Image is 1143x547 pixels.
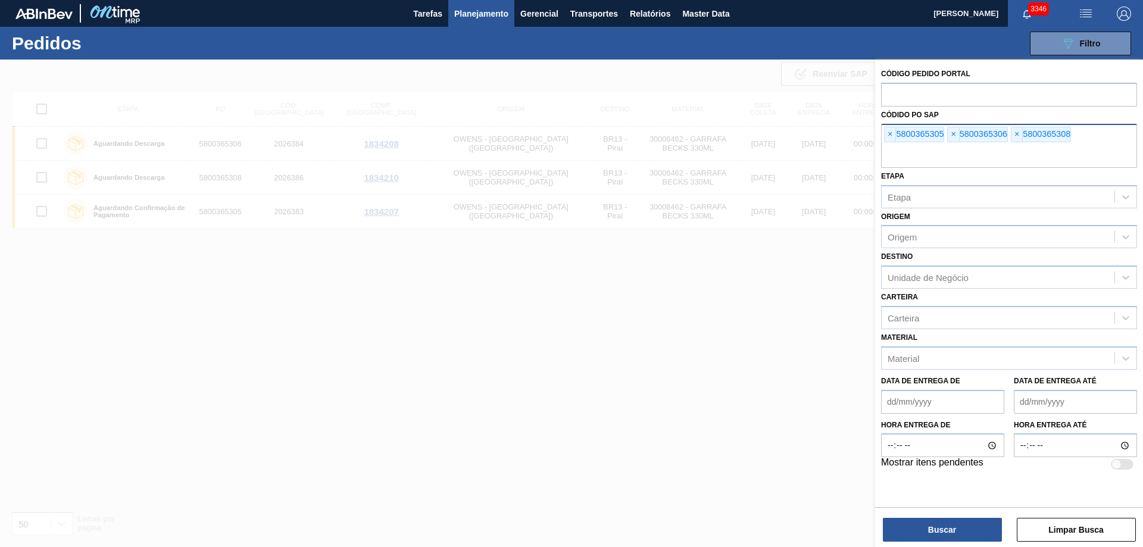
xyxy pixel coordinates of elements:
div: Etapa [888,192,911,202]
button: Filtro [1030,32,1131,55]
div: 5800365305 [884,127,944,142]
label: Carteira [881,293,918,301]
div: Material [888,353,919,363]
label: Hora entrega até [1014,417,1137,434]
span: Relatórios [630,7,670,21]
label: Hora entrega de [881,417,1004,434]
div: 5800365306 [947,127,1007,142]
input: dd/mm/yyyy [1014,390,1137,414]
img: TNhmsLtSVTkK8tSr43FrP2fwEKptu5GPRR3wAAAABJRU5ErkJggg== [15,8,73,19]
span: × [885,127,896,142]
div: Unidade de Negócio [888,273,969,283]
span: 3346 [1028,2,1049,15]
div: 5800365308 [1011,127,1071,142]
span: Tarefas [413,7,442,21]
div: Carteira [888,312,919,323]
span: Gerencial [520,7,558,21]
label: Destino [881,252,913,261]
label: Data de Entrega até [1014,377,1097,385]
input: dd/mm/yyyy [881,390,1004,414]
h1: Pedidos [12,36,190,50]
label: Mostrar itens pendentes [881,457,983,471]
button: Notificações [1008,5,1046,22]
label: Etapa [881,172,904,180]
label: Código Pedido Portal [881,70,970,78]
span: Transportes [570,7,618,21]
span: × [1011,127,1023,142]
img: userActions [1079,7,1093,21]
label: Material [881,333,917,342]
span: Filtro [1080,39,1101,48]
div: Origem [888,232,917,242]
label: Códido PO SAP [881,111,939,119]
span: Planejamento [454,7,508,21]
label: Origem [881,212,910,221]
label: Data de Entrega de [881,377,960,385]
span: Master Data [682,7,729,21]
span: × [948,127,959,142]
img: Logout [1117,7,1131,21]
